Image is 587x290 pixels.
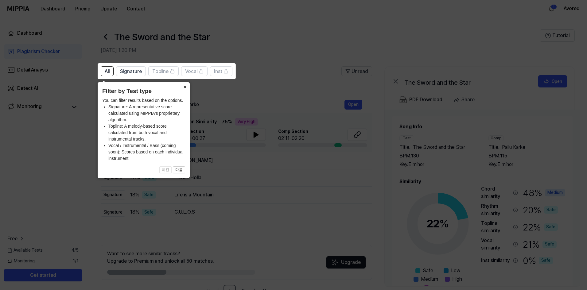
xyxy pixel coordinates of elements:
[181,66,208,76] button: Vocal
[102,87,185,96] header: Filter by Test type
[210,66,232,76] button: Inst
[185,68,197,75] span: Vocal
[180,82,190,91] button: Close
[108,123,185,142] li: Topline: A melody-based score calculated from both vocal and instrumental tracks.
[105,68,110,75] span: All
[102,97,185,162] div: You can filter results based on the options.
[173,166,185,174] button: 다음
[116,66,146,76] button: Signature
[101,66,114,76] button: All
[152,68,169,75] span: Topline
[108,104,185,123] li: Signature: A representative score calculated using MIPPIA's proprietary algorithm.
[214,68,222,75] span: Inst
[120,68,142,75] span: Signature
[108,142,185,162] li: Vocal / Instrumental / Bass (coming soon): Scores based on each individual instrument.
[148,66,179,76] button: Topline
